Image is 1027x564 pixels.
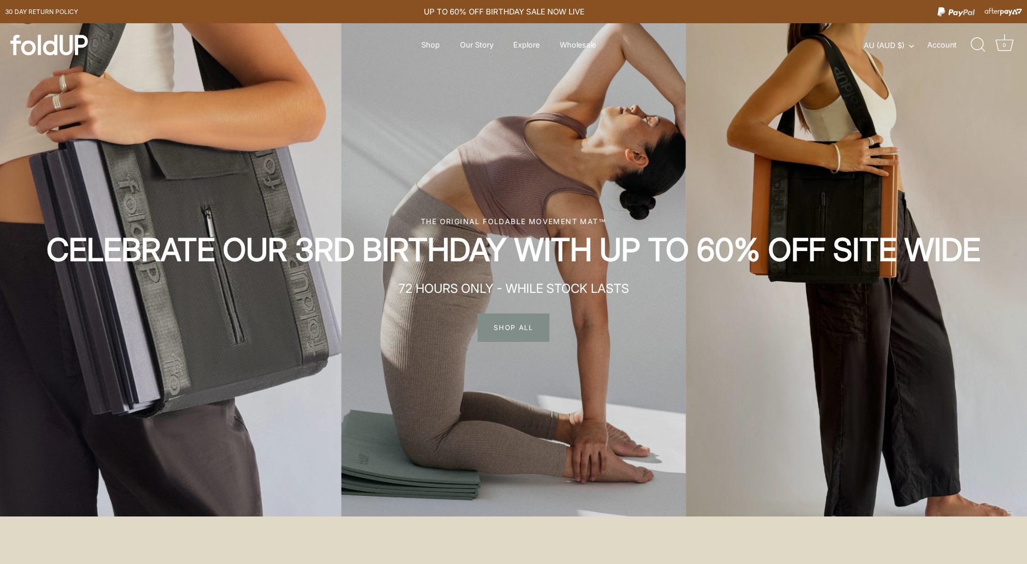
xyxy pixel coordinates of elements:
[478,314,549,341] span: SHOP ALL
[10,35,88,55] img: foldUP
[10,35,164,55] a: foldUP
[999,40,1009,50] div: 0
[550,35,605,55] a: Wholesale
[927,39,975,51] a: Account
[451,35,502,55] a: Our Story
[967,34,989,56] a: Search
[47,216,980,227] div: The original foldable movement mat™
[864,41,925,50] button: AU (AUD $)
[412,35,449,55] a: Shop
[5,6,78,18] a: 30 day Return policy
[47,230,980,269] h2: CELEBRATE OUR 3RD BIRTHDAY WITH UP TO 60% OFF SITE WIDE
[396,35,621,55] div: Primary navigation
[993,34,1016,56] a: Cart
[297,279,731,298] p: 72 HOURS ONLY - WHILE STOCK LASTS
[504,35,549,55] a: Explore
